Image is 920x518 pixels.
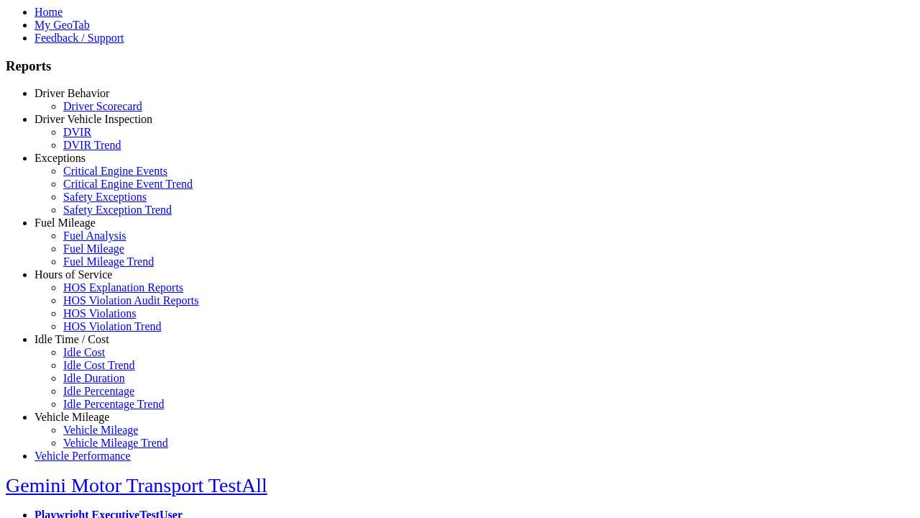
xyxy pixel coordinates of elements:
a: Safety Exceptions [63,191,147,203]
a: Fuel Mileage [34,217,96,229]
a: Driver Scorecard [63,100,142,112]
a: My GeoTab [34,19,90,31]
a: HOS Explanation Reports [63,281,183,294]
a: Idle Percentage [63,385,134,397]
a: HOS Violation Trend [63,320,162,332]
h3: Reports [6,58,914,74]
a: Driver Behavior [34,87,109,99]
a: DVIR Trend [63,139,121,151]
a: HOS Violation Audit Reports [63,294,199,306]
a: Idle Percentage Trend [63,398,164,410]
a: Idle Duration [63,372,125,384]
a: HOS Violations [63,307,136,319]
a: Critical Engine Event Trend [63,178,193,190]
a: Feedback / Support [34,32,124,44]
a: DVIR [63,126,91,138]
a: Fuel Mileage Trend [63,255,154,268]
a: Vehicle Mileage [34,411,109,423]
a: Idle Cost Trend [63,359,135,371]
a: Vehicle Mileage Trend [63,437,168,449]
a: Gemini Motor Transport TestAll [6,474,267,496]
a: Fuel Analysis [63,230,126,242]
a: Vehicle Performance [34,450,131,462]
a: Exceptions [34,152,86,164]
a: Vehicle Mileage [63,424,138,436]
a: Idle Time / Cost [34,333,109,345]
a: Driver Vehicle Inspection [34,113,152,125]
a: Home [34,6,63,18]
a: Critical Engine Events [63,165,167,177]
a: Idle Cost [63,346,105,358]
a: Hours of Service [34,268,112,281]
a: Fuel Mileage [63,242,124,255]
a: Safety Exception Trend [63,204,172,216]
